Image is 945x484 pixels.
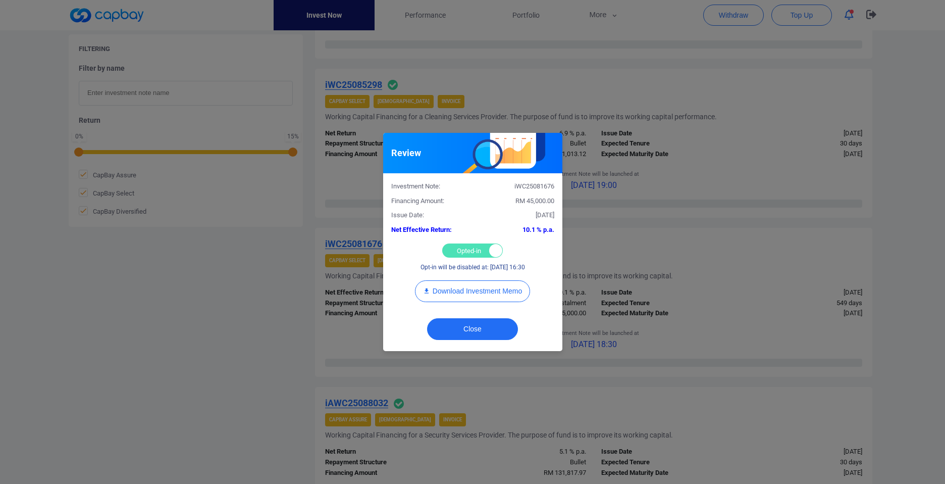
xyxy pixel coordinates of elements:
[472,210,562,221] div: [DATE]
[515,197,554,205] span: RM 45,000.00
[384,210,473,221] div: Issue Date:
[421,263,525,272] p: Opt-in will be disabled at: [DATE] 16:30
[472,225,562,235] div: 10.1 % p.a.
[427,318,518,340] button: Close
[391,147,421,159] h5: Review
[384,196,473,207] div: Financing Amount:
[415,280,530,302] button: Download Investment Memo
[384,225,473,235] div: Net Effective Return:
[384,181,473,192] div: Investment Note:
[472,181,562,192] div: iWC25081676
